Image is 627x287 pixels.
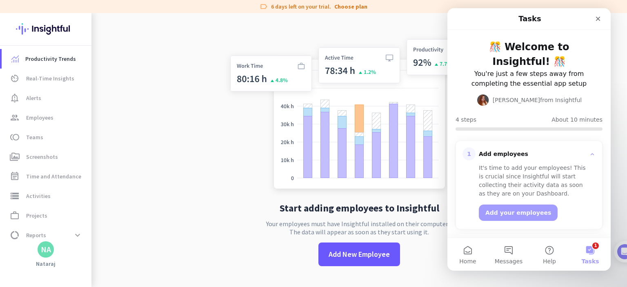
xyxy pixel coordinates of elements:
i: work_outline [10,211,20,220]
button: Add New Employee [318,243,400,266]
span: Real-Time Insights [26,73,74,83]
iframe: Intercom live chat [447,8,611,271]
i: storage [10,191,20,201]
i: event_note [10,171,20,181]
i: av_timer [10,73,20,83]
a: groupEmployees [2,108,91,127]
h2: Start adding employees to Insightful [280,203,439,213]
a: tollTeams [2,127,91,147]
a: storageActivities [2,186,91,206]
span: Teams [26,132,43,142]
i: data_usage [10,230,20,240]
img: Insightful logo [16,13,76,45]
a: perm_mediaScreenshots [2,147,91,167]
span: Productivity Trends [25,54,76,64]
div: NA [41,245,51,254]
a: menu-itemProductivity Trends [2,49,91,69]
img: menu-item [11,55,19,62]
i: group [10,113,20,122]
i: toll [10,132,20,142]
img: no-search-results [224,34,494,197]
a: Choose plan [334,2,367,11]
span: Alerts [26,93,41,103]
span: Screenshots [26,152,58,162]
a: data_usageReportsexpand_more [2,225,91,245]
span: Activities [26,191,51,201]
span: Time and Attendance [26,171,81,181]
span: Add New Employee [329,249,390,260]
a: notification_importantAlerts [2,88,91,108]
i: label [260,2,268,11]
a: work_outlineProjects [2,206,91,225]
i: notification_important [10,93,20,103]
a: event_noteTime and Attendance [2,167,91,186]
span: Reports [26,230,46,240]
span: Projects [26,211,47,220]
p: Your employees must have Insightful installed on their computers. The data will appear as soon as... [266,220,452,236]
a: av_timerReal-Time Insights [2,69,91,88]
button: expand_more [70,228,85,243]
i: perm_media [10,152,20,162]
span: Employees [26,113,53,122]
